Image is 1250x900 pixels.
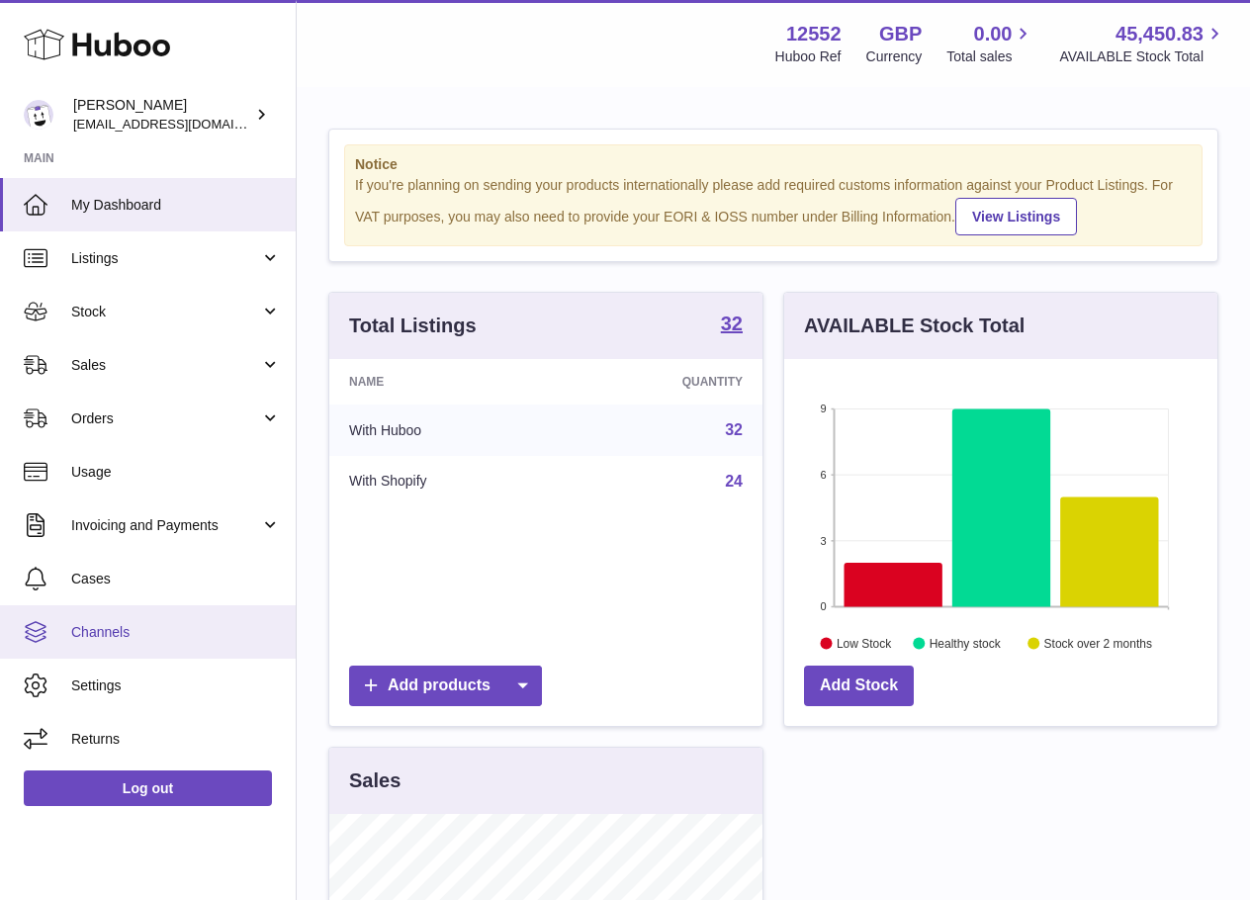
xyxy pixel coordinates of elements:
text: 9 [820,403,826,414]
span: Sales [71,356,260,375]
a: Log out [24,770,272,806]
text: Stock over 2 months [1044,636,1152,650]
span: Invoicing and Payments [71,516,260,535]
td: With Shopify [329,456,563,507]
a: 32 [725,421,743,438]
a: Add Stock [804,666,914,706]
div: If you're planning on sending your products internationally please add required customs informati... [355,176,1192,235]
span: Orders [71,409,260,428]
a: View Listings [955,198,1077,235]
th: Quantity [563,359,762,405]
span: Stock [71,303,260,321]
text: 3 [820,534,826,546]
a: Add products [349,666,542,706]
h3: AVAILABLE Stock Total [804,313,1025,339]
span: Returns [71,730,281,749]
span: 0.00 [974,21,1013,47]
a: 45,450.83 AVAILABLE Stock Total [1059,21,1226,66]
strong: 12552 [786,21,842,47]
strong: GBP [879,21,922,47]
span: My Dashboard [71,196,281,215]
span: 45,450.83 [1116,21,1204,47]
span: [EMAIL_ADDRESS][DOMAIN_NAME] [73,116,291,132]
div: [PERSON_NAME] [73,96,251,134]
h3: Total Listings [349,313,477,339]
text: Healthy stock [930,636,1002,650]
span: Channels [71,623,281,642]
strong: Notice [355,155,1192,174]
strong: 32 [721,314,743,333]
span: Cases [71,570,281,588]
h3: Sales [349,767,401,794]
td: With Huboo [329,405,563,456]
span: Total sales [946,47,1034,66]
div: Huboo Ref [775,47,842,66]
span: Listings [71,249,260,268]
span: Settings [71,676,281,695]
th: Name [329,359,563,405]
div: Currency [866,47,923,66]
text: 0 [820,600,826,612]
a: 32 [721,314,743,337]
span: Usage [71,463,281,482]
a: 0.00 Total sales [946,21,1034,66]
span: AVAILABLE Stock Total [1059,47,1226,66]
img: internalAdmin-12552@internal.huboo.com [24,100,53,130]
a: 24 [725,473,743,490]
text: Low Stock [837,636,892,650]
text: 6 [820,469,826,481]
